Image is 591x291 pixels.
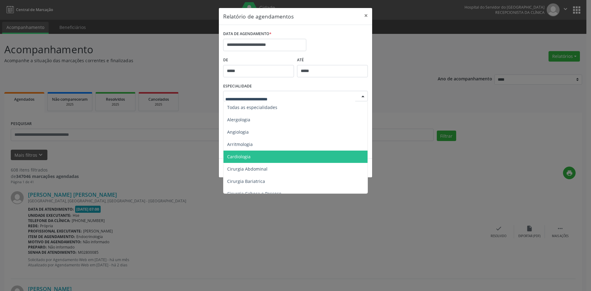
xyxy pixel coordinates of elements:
[227,166,267,172] span: Cirurgia Abdominal
[223,12,294,20] h5: Relatório de agendamentos
[227,154,251,160] span: Cardiologia
[223,55,294,65] label: De
[227,104,277,110] span: Todas as especialidades
[227,117,250,123] span: Alergologia
[227,141,253,147] span: Arritmologia
[227,129,249,135] span: Angiologia
[223,29,271,39] label: DATA DE AGENDAMENTO
[227,191,281,196] span: Cirurgia Cabeça e Pescoço
[227,178,265,184] span: Cirurgia Bariatrica
[360,8,372,23] button: Close
[297,55,368,65] label: ATÉ
[223,82,252,91] label: ESPECIALIDADE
